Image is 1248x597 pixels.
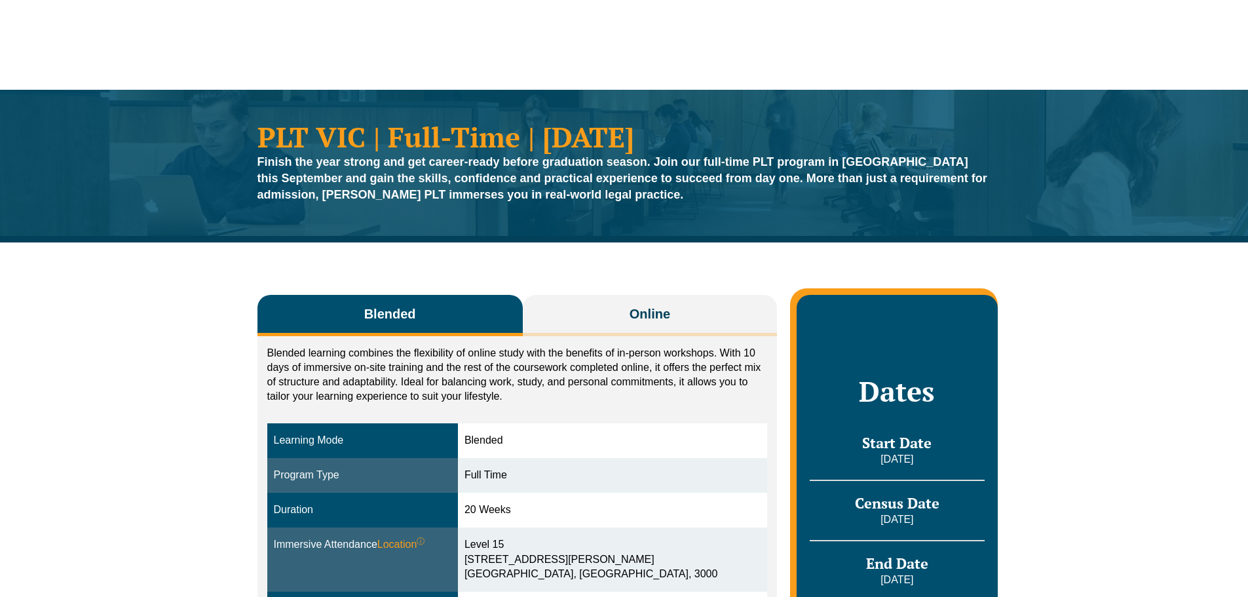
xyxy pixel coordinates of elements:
span: Census Date [855,493,939,512]
p: [DATE] [810,512,984,527]
div: Full Time [464,468,761,483]
span: Start Date [862,433,932,452]
div: Blended [464,433,761,448]
div: Immersive Attendance [274,537,451,552]
div: Learning Mode [274,433,451,448]
div: Program Type [274,468,451,483]
div: 20 Weeks [464,503,761,518]
span: Blended [364,305,416,323]
strong: Finish the year strong and get career-ready before graduation season. Join our full-time PLT prog... [257,155,987,201]
h1: PLT VIC | Full-Time | [DATE] [257,123,991,151]
div: Level 15 [STREET_ADDRESS][PERSON_NAME] [GEOGRAPHIC_DATA], [GEOGRAPHIC_DATA], 3000 [464,537,761,583]
sup: ⓘ [417,537,425,546]
div: Duration [274,503,451,518]
span: End Date [866,554,928,573]
span: Online [630,305,670,323]
p: Blended learning combines the flexibility of online study with the benefits of in-person workshop... [267,346,768,404]
p: [DATE] [810,452,984,467]
p: [DATE] [810,573,984,587]
h2: Dates [810,375,984,408]
span: Location [377,537,425,552]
